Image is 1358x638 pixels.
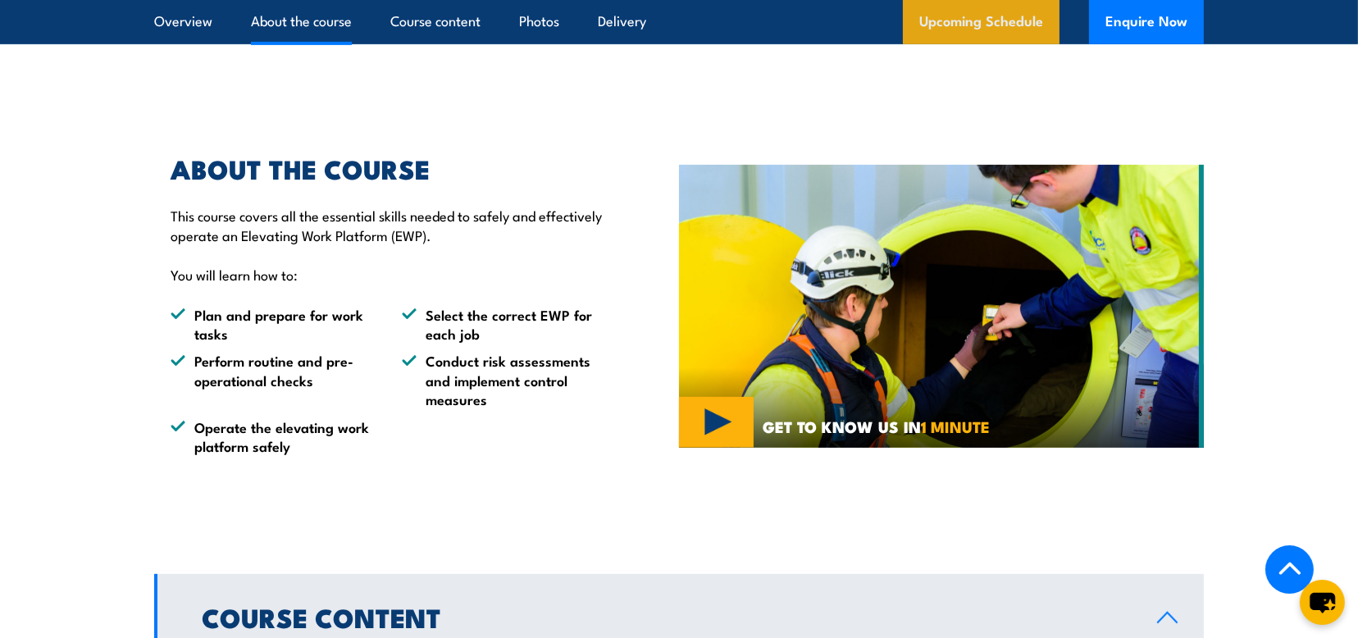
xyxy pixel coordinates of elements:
li: Operate the elevating work platform safely [171,417,372,456]
li: Conduct risk assessments and implement control measures [402,351,604,408]
h2: Course Content [202,605,1131,628]
button: chat-button [1300,580,1345,625]
li: Select the correct EWP for each job [402,305,604,344]
li: Plan and prepare for work tasks [171,305,372,344]
li: Perform routine and pre-operational checks [171,351,372,408]
p: This course covers all the essential skills needed to safely and effectively operate an Elevating... [171,206,604,244]
h2: ABOUT THE COURSE [171,157,604,180]
strong: 1 MINUTE [921,414,990,438]
p: You will learn how to: [171,265,604,284]
span: GET TO KNOW US IN [763,419,990,434]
